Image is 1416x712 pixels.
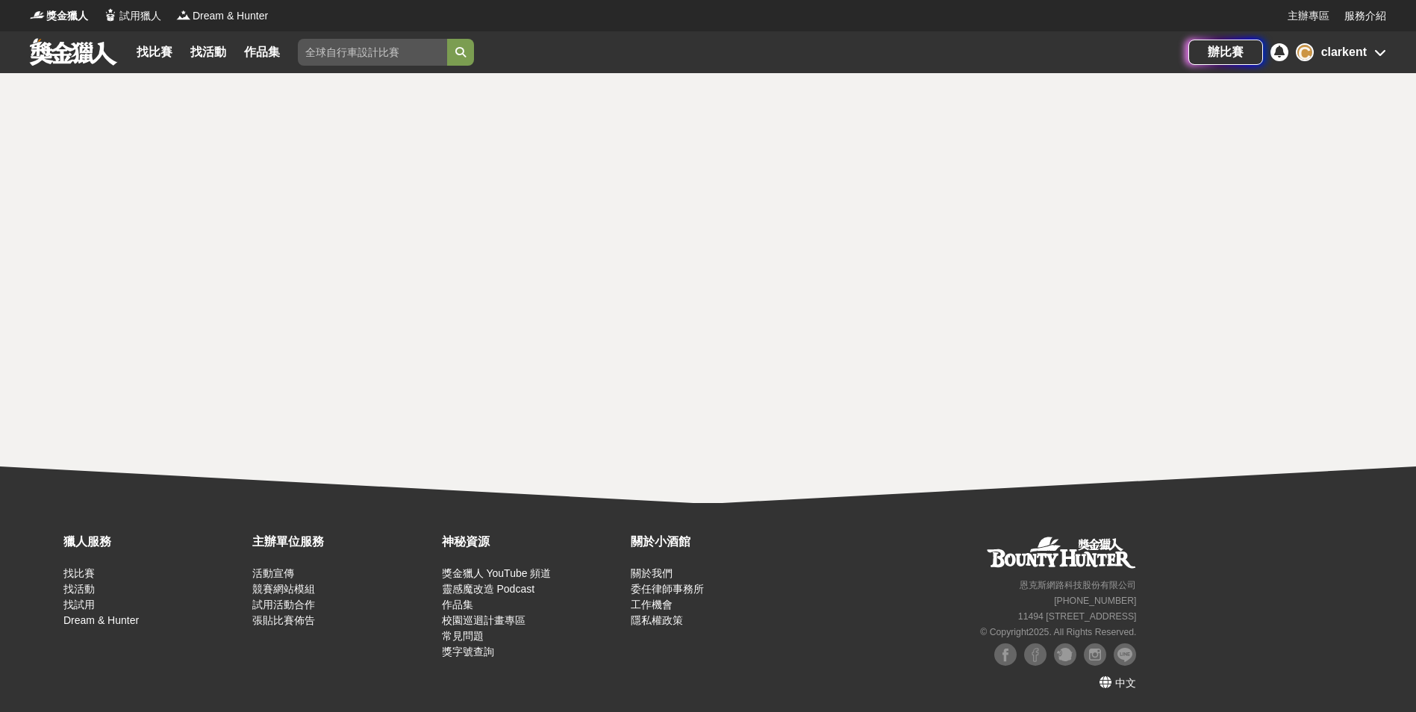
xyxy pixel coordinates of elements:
[30,7,45,22] img: Logo
[442,567,552,579] a: 獎金獵人 YouTube 頻道
[994,643,1017,666] img: Facebook
[193,8,268,24] span: Dream & Hunter
[442,614,525,626] a: 校園巡迴計畫專區
[1115,677,1136,689] span: 中文
[63,583,95,595] a: 找活動
[1344,8,1386,24] a: 服務介紹
[442,533,623,551] div: 神秘資源
[63,533,245,551] div: 獵人服務
[442,583,534,595] a: 靈感魔改造 Podcast
[442,630,484,642] a: 常見問題
[1054,643,1076,666] img: Plurk
[103,7,118,22] img: Logo
[46,8,88,24] span: 獎金獵人
[63,614,139,626] a: Dream & Hunter
[63,599,95,610] a: 找試用
[1018,611,1137,622] small: 11494 [STREET_ADDRESS]
[63,567,95,579] a: 找比賽
[1321,43,1367,61] div: clarkent
[631,567,673,579] a: 關於我們
[119,8,161,24] span: 試用獵人
[1084,643,1106,666] img: Instagram
[1188,40,1263,65] a: 辦比賽
[631,533,812,551] div: 關於小酒館
[980,627,1136,637] small: © Copyright 2025 . All Rights Reserved.
[252,599,315,610] a: 試用活動合作
[631,599,673,610] a: 工作機會
[176,7,191,22] img: Logo
[1296,43,1314,61] div: C
[252,567,294,579] a: 活動宣傳
[252,583,315,595] a: 競賽網站模組
[103,8,161,24] a: Logo試用獵人
[631,614,683,626] a: 隱私權政策
[238,42,286,63] a: 作品集
[1054,596,1136,606] small: [PHONE_NUMBER]
[252,533,434,551] div: 主辦單位服務
[131,42,178,63] a: 找比賽
[176,8,268,24] a: LogoDream & Hunter
[184,42,232,63] a: 找活動
[631,583,704,595] a: 委任律師事務所
[442,599,473,610] a: 作品集
[1020,580,1136,590] small: 恩克斯網路科技股份有限公司
[298,39,447,66] input: 全球自行車設計比賽
[1288,8,1329,24] a: 主辦專區
[1024,643,1047,666] img: Facebook
[442,646,494,658] a: 獎字號查詢
[1114,643,1136,666] img: LINE
[30,8,88,24] a: Logo獎金獵人
[252,614,315,626] a: 張貼比賽佈告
